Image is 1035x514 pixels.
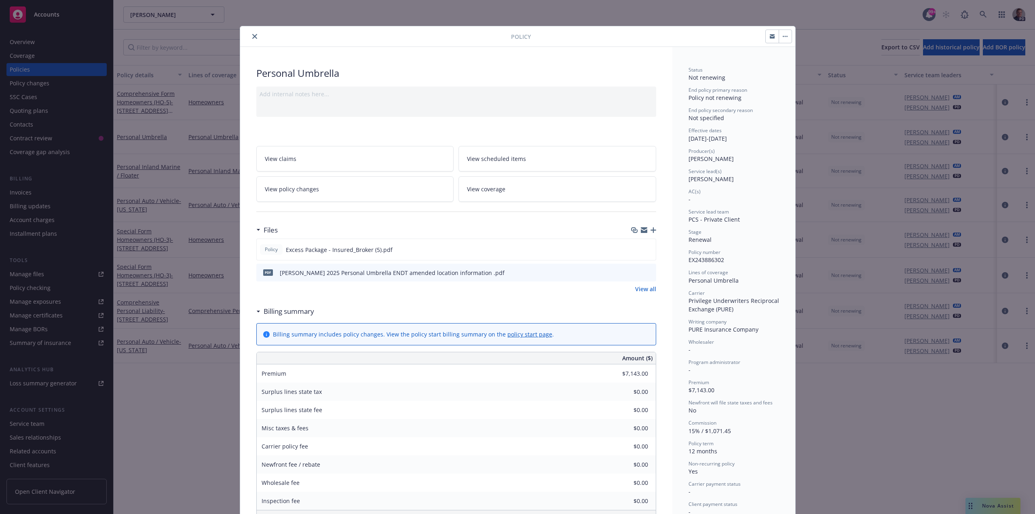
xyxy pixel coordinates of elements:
[689,236,712,243] span: Renewal
[689,276,779,285] div: Personal Umbrella
[600,404,653,416] input: 0.00
[600,368,653,380] input: 0.00
[689,297,781,313] span: Privilege Underwriters Reciprocal Exchange (PURE)
[262,370,286,377] span: Premium
[689,359,740,366] span: Program administrator
[273,330,554,338] div: Billing summary includes policy changes. View the policy start billing summary on the .
[689,460,735,467] span: Non-recurring policy
[263,246,279,253] span: Policy
[689,467,698,475] span: Yes
[689,447,717,455] span: 12 months
[263,269,273,275] span: pdf
[511,32,531,41] span: Policy
[689,228,701,235] span: Stage
[689,168,722,175] span: Service lead(s)
[467,185,505,193] span: View coverage
[689,256,724,264] span: EX243886302
[689,74,725,81] span: Not renewing
[689,480,741,487] span: Carrier payment status
[256,306,314,317] div: Billing summary
[646,269,653,277] button: preview file
[600,495,653,507] input: 0.00
[632,245,639,254] button: download file
[689,419,716,426] span: Commission
[256,176,454,202] a: View policy changes
[689,406,696,414] span: No
[458,146,656,171] a: View scheduled items
[689,379,709,386] span: Premium
[262,461,320,468] span: Newfront fee / rebate
[264,225,278,235] h3: Files
[645,245,653,254] button: preview file
[689,269,728,276] span: Lines of coverage
[458,176,656,202] a: View coverage
[286,245,393,254] span: Excess Package - Insured_Broker (5).pdf
[600,386,653,398] input: 0.00
[262,388,322,396] span: Surplus lines state tax
[265,185,319,193] span: View policy changes
[600,477,653,489] input: 0.00
[689,488,691,495] span: -
[600,459,653,471] input: 0.00
[262,406,322,414] span: Surplus lines state fee
[467,154,526,163] span: View scheduled items
[622,354,653,362] span: Amount ($)
[600,422,653,434] input: 0.00
[689,427,731,435] span: 15% / $1,071.45
[689,501,737,508] span: Client payment status
[689,338,714,345] span: Wholesaler
[262,497,300,505] span: Inspection fee
[689,66,703,73] span: Status
[507,330,552,338] a: policy start page
[689,94,741,102] span: Policy not renewing
[689,318,727,325] span: Writing company
[689,440,714,447] span: Policy term
[280,269,505,277] div: [PERSON_NAME] 2025 Personal Umbrella ENDT amended location information .pdf
[689,346,691,353] span: -
[689,155,734,163] span: [PERSON_NAME]
[689,127,722,134] span: Effective dates
[264,306,314,317] h3: Billing summary
[689,188,701,195] span: AC(s)
[689,195,691,203] span: -
[633,269,639,277] button: download file
[689,127,779,142] div: [DATE] - [DATE]
[689,366,691,374] span: -
[250,32,260,41] button: close
[262,442,308,450] span: Carrier policy fee
[262,479,300,487] span: Wholesale fee
[689,249,720,256] span: Policy number
[689,175,734,183] span: [PERSON_NAME]
[600,440,653,453] input: 0.00
[689,290,705,296] span: Carrier
[689,386,714,394] span: $7,143.00
[689,114,724,122] span: Not specified
[262,424,308,432] span: Misc taxes & fees
[635,285,656,293] a: View all
[689,87,747,93] span: End policy primary reason
[689,216,740,223] span: PCS - Private Client
[689,107,753,114] span: End policy secondary reason
[689,326,758,333] span: PURE Insurance Company
[265,154,296,163] span: View claims
[689,399,773,406] span: Newfront will file state taxes and fees
[689,148,715,154] span: Producer(s)
[256,225,278,235] div: Files
[260,90,653,98] div: Add internal notes here...
[256,146,454,171] a: View claims
[689,208,729,215] span: Service lead team
[256,66,656,80] div: Personal Umbrella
